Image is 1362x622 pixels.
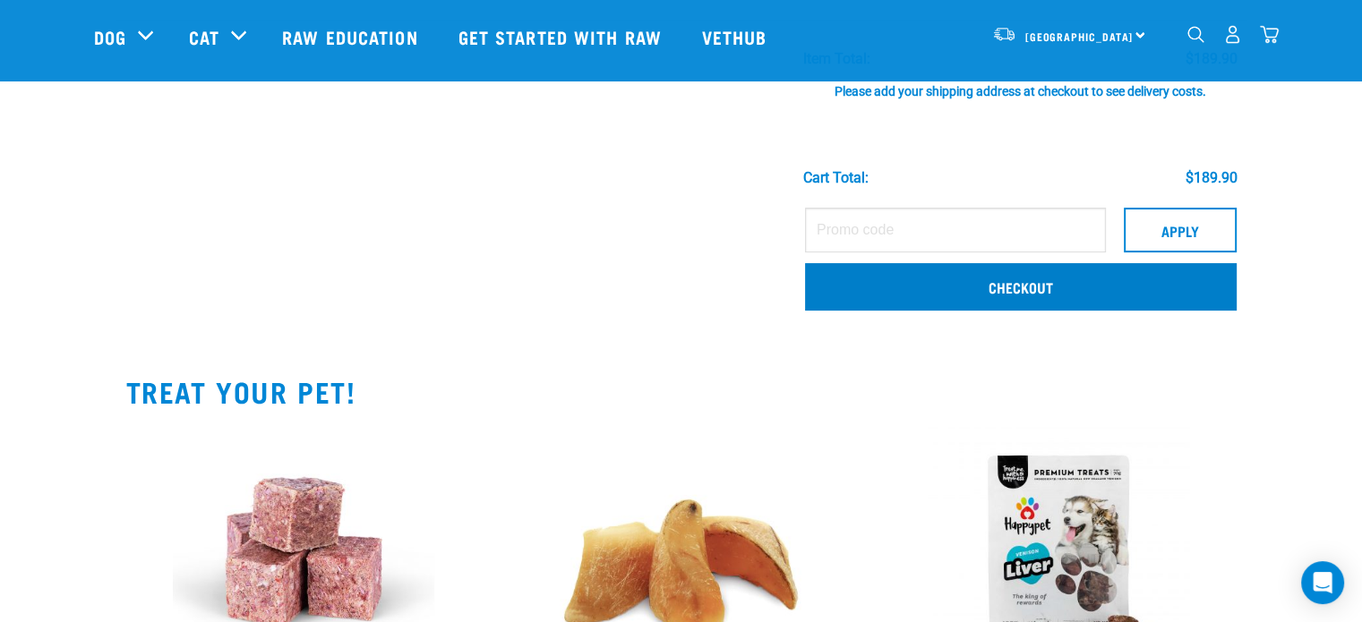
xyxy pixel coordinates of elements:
[126,375,1237,407] h2: TREAT YOUR PET!
[1187,26,1204,43] img: home-icon-1@2x.png
[803,67,1238,99] div: Please add your shipping address at checkout to see delivery costs.
[1025,33,1134,39] span: [GEOGRAPHIC_DATA]
[94,23,126,50] a: Dog
[441,1,684,72] a: Get started with Raw
[803,170,869,186] div: Cart total:
[1301,561,1344,604] div: Open Intercom Messenger
[1223,25,1242,44] img: user.png
[805,263,1237,310] a: Checkout
[189,23,219,50] a: Cat
[1186,170,1238,186] div: $189.90
[1260,25,1279,44] img: home-icon@2x.png
[805,208,1106,252] input: Promo code
[1124,208,1237,252] button: Apply
[684,1,790,72] a: Vethub
[264,1,440,72] a: Raw Education
[992,26,1016,42] img: van-moving.png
